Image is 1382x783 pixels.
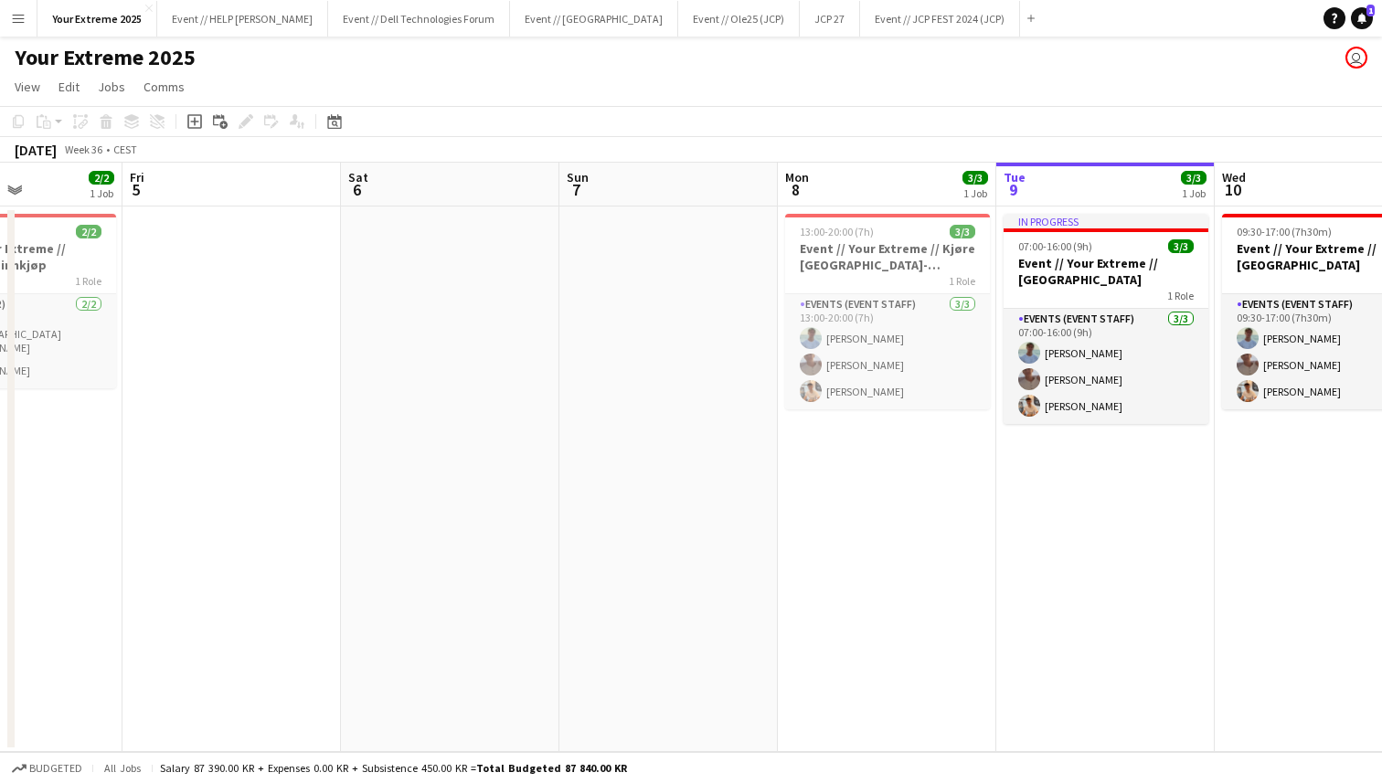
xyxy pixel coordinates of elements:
h1: Your Extreme 2025 [15,44,196,71]
span: 09:30-17:00 (7h30m) [1237,225,1332,238]
div: Salary 87 390.00 KR + Expenses 0.00 KR + Subsistence 450.00 KR = [160,761,627,775]
span: Comms [144,79,185,95]
button: Event // Ole25 (JCP) [678,1,800,37]
span: 9 [1001,179,1026,200]
app-user-avatar: Lars Songe [1345,47,1367,69]
span: 7 [564,179,589,200]
span: View [15,79,40,95]
span: Mon [785,169,809,185]
span: Fri [130,169,144,185]
div: 1 Job [90,186,113,200]
button: Event // [GEOGRAPHIC_DATA] [510,1,678,37]
span: 1 Role [949,274,975,288]
span: 07:00-16:00 (9h) [1018,239,1092,253]
h3: Event // Your Extreme // Kjøre [GEOGRAPHIC_DATA]-[GEOGRAPHIC_DATA] [785,240,990,273]
button: Budgeted [9,758,85,778]
span: 3/3 [950,225,975,238]
a: Edit [51,75,87,99]
span: Sat [348,169,368,185]
a: Jobs [90,75,133,99]
span: 8 [782,179,809,200]
span: Week 36 [60,143,106,156]
span: All jobs [101,761,144,775]
span: 10 [1219,179,1246,200]
span: 1 [1366,5,1375,16]
div: In progress [1004,214,1208,228]
span: 6 [345,179,368,200]
span: 1 Role [1167,289,1194,302]
span: 13:00-20:00 (7h) [800,225,874,238]
app-card-role: Events (Event Staff)3/307:00-16:00 (9h)[PERSON_NAME][PERSON_NAME][PERSON_NAME] [1004,309,1208,424]
span: 3/3 [1181,171,1207,185]
button: Event // HELP [PERSON_NAME] [157,1,328,37]
span: Wed [1222,169,1246,185]
app-card-role: Events (Event Staff)3/313:00-20:00 (7h)[PERSON_NAME][PERSON_NAME][PERSON_NAME] [785,294,990,409]
span: Total Budgeted 87 840.00 KR [476,761,627,775]
span: 1 Role [75,274,101,288]
span: 3/3 [1168,239,1194,253]
button: Your Extreme 2025 [37,1,157,37]
span: 2/2 [76,225,101,238]
span: Edit [58,79,80,95]
button: JCP 27 [800,1,860,37]
span: Sun [567,169,589,185]
span: 3/3 [962,171,988,185]
app-job-card: In progress07:00-16:00 (9h)3/3Event // Your Extreme // [GEOGRAPHIC_DATA]1 RoleEvents (Event Staff... [1004,214,1208,424]
span: 2/2 [89,171,114,185]
span: Jobs [98,79,125,95]
a: 1 [1351,7,1373,29]
span: Budgeted [29,762,82,775]
div: [DATE] [15,141,57,159]
span: 5 [127,179,144,200]
app-job-card: 13:00-20:00 (7h)3/3Event // Your Extreme // Kjøre [GEOGRAPHIC_DATA]-[GEOGRAPHIC_DATA]1 RoleEvents... [785,214,990,409]
div: 1 Job [1182,186,1206,200]
div: 1 Job [963,186,987,200]
button: Event // Dell Technologies Forum [328,1,510,37]
button: Event // JCP FEST 2024 (JCP) [860,1,1020,37]
a: View [7,75,48,99]
h3: Event // Your Extreme // [GEOGRAPHIC_DATA] [1004,255,1208,288]
a: Comms [136,75,192,99]
span: Tue [1004,169,1026,185]
div: CEST [113,143,137,156]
